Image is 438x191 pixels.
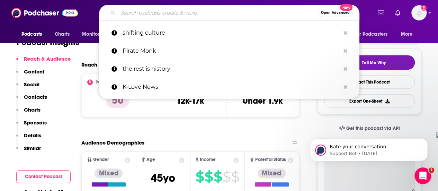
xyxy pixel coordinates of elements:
[16,132,41,145] button: Details
[99,78,359,96] a: K-Love News
[118,7,318,18] input: Search podcasts, credits, & more...
[421,5,427,11] svg: Add a profile image
[99,5,359,21] div: Search podcasts, credits, & more...
[324,94,415,108] button: Export One-Sheet
[24,94,47,100] p: Contacts
[96,80,123,85] h2: Power Score™
[24,68,44,75] p: Content
[255,157,286,162] span: Parental Status
[321,11,350,15] span: Open Advanced
[93,157,109,162] span: Gender
[354,29,387,39] span: For Podcasters
[24,145,41,151] p: Similar
[333,120,405,137] a: Get this podcast via API
[177,96,204,106] h3: 12k-17k
[429,167,434,173] span: 1
[50,28,74,41] a: Charts
[340,4,352,11] span: New
[324,55,415,70] button: tell me why sparkleTell Me Why
[411,5,427,20] button: Show profile menu
[55,29,70,39] span: Charts
[123,24,340,42] p: shifting culture
[195,171,204,182] span: $
[16,68,44,81] button: Content
[350,28,397,41] button: open menu
[151,171,175,185] span: 45 yo
[411,5,427,20] span: Logged in as amandawoods
[123,78,340,96] p: K-Love News
[204,171,213,182] span: $
[123,60,340,78] p: the rest is history
[16,81,39,94] button: Social
[231,171,239,182] span: $
[414,167,431,184] iframe: Intercom live chat
[24,106,41,113] p: Charts
[16,106,41,119] button: Charts
[200,157,216,162] span: Income
[362,60,386,66] span: Tell Me Why
[392,7,403,19] a: Show notifications dropdown
[11,6,78,19] img: Podchaser - Follow, Share and Rate Podcasts
[82,29,107,39] span: Monitoring
[213,171,222,182] span: $
[222,171,230,182] span: $
[16,170,71,183] button: Contact Podcast
[16,55,71,68] button: Reach & Audience
[24,119,47,126] p: Sponsors
[77,28,116,41] button: open menu
[99,60,359,78] a: the rest is history
[99,42,359,60] a: Pirate Monk
[375,7,387,19] a: Show notifications dropdown
[300,124,438,172] iframe: Intercom notifications message
[396,28,421,41] button: open menu
[411,5,427,20] img: User Profile
[146,157,155,162] span: Age
[16,94,47,106] button: Contacts
[81,139,144,146] h2: Audience Demographics
[16,145,41,158] button: Similar
[318,9,353,17] button: Open AdvancedNew
[24,132,41,139] p: Details
[401,29,413,39] span: More
[17,28,51,41] button: open menu
[16,119,47,132] button: Sponsors
[258,168,286,178] div: Mixed
[95,168,123,178] div: Mixed
[21,29,42,39] span: Podcasts
[123,42,340,60] p: Pirate Monk
[106,94,129,108] p: 50
[24,81,39,88] p: Social
[24,55,71,62] p: Reach & Audience
[324,75,415,89] a: Contact This Podcast
[81,61,97,68] h2: Reach
[99,24,359,42] a: shifting culture
[243,96,283,106] h3: Under 1.9k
